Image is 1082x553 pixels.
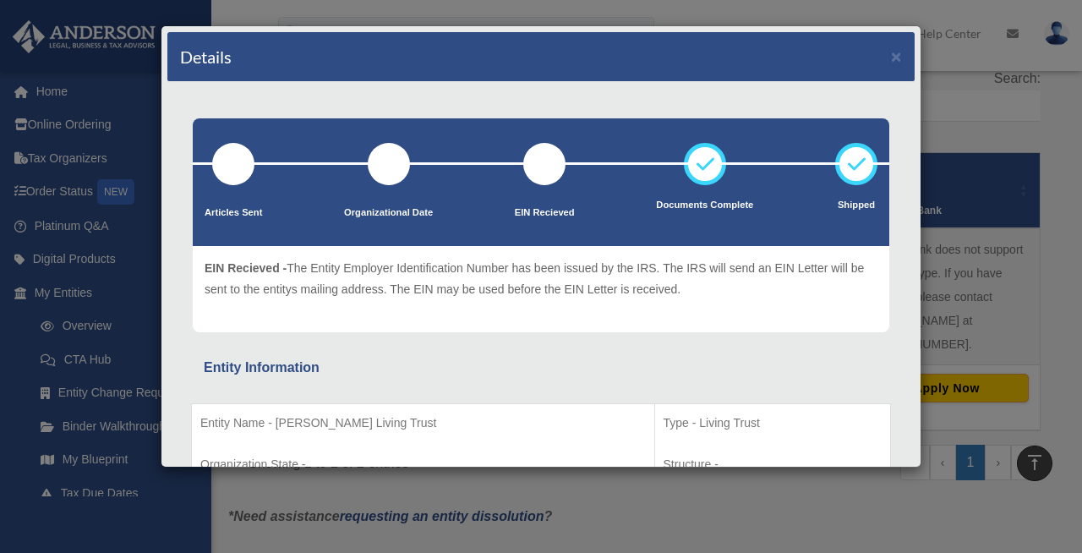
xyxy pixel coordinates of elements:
[204,356,878,380] div: Entity Information
[180,45,232,68] h4: Details
[891,47,902,65] button: ×
[664,454,882,475] p: Structure -
[835,197,877,214] p: Shipped
[515,205,575,222] p: EIN Recieved
[664,413,882,434] p: Type - Living Trust
[205,205,262,222] p: Articles Sent
[205,261,287,275] span: EIN Recieved -
[200,454,646,475] p: Organization State -
[344,205,433,222] p: Organizational Date
[200,413,646,434] p: Entity Name - [PERSON_NAME] Living Trust
[656,197,753,214] p: Documents Complete
[205,258,877,299] p: The Entity Employer Identification Number has been issued by the IRS. The IRS will send an EIN Le...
